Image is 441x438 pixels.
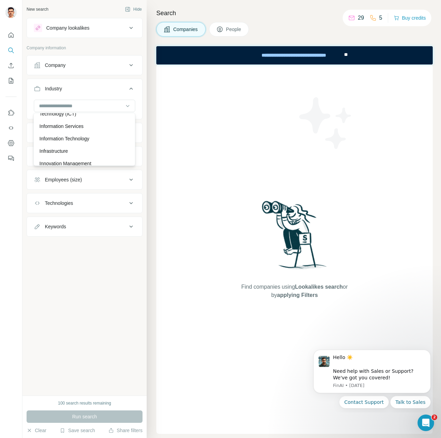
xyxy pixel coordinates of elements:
button: Clear [27,427,46,434]
button: Hide [120,4,147,14]
div: 100 search results remaining [58,400,111,406]
button: Dashboard [6,137,17,149]
div: New search [27,6,48,12]
span: People [226,26,242,33]
button: Share filters [108,427,143,434]
iframe: Intercom live chat [418,415,434,431]
button: Company [27,57,142,73]
span: Find companies using or by [239,283,350,299]
span: applying Filters [277,292,318,298]
button: My lists [6,74,17,87]
img: Surfe Illustration - Stars [295,92,357,154]
span: Lookalikes search [295,284,343,290]
div: Keywords [45,223,66,230]
div: Employees (size) [45,176,82,183]
p: Company information [27,45,143,51]
button: Industry [27,80,142,100]
img: Surfe Illustration - Woman searching with binoculars [259,199,331,276]
p: 29 [358,14,364,22]
button: HQ location [27,125,142,141]
div: Technologies [45,200,73,207]
p: Information Technology [39,135,89,142]
img: Avatar [6,7,17,18]
div: Industry [45,85,62,92]
button: Search [6,44,17,57]
p: Information Services [39,123,84,130]
iframe: Intercom notifications message [303,344,441,412]
button: Feedback [6,152,17,165]
button: Annual revenue ($) [27,148,142,165]
span: Companies [173,26,198,33]
button: Technologies [27,195,142,211]
button: Save search [60,427,95,434]
p: 5 [379,14,382,22]
iframe: Banner [156,46,433,64]
p: Innovation Management [39,160,91,167]
button: Use Surfe on LinkedIn [6,107,17,119]
span: 2 [432,415,437,420]
div: Company lookalikes [46,24,89,31]
button: Company lookalikes [27,20,142,36]
button: Enrich CSV [6,59,17,72]
button: Employees (size) [27,171,142,188]
button: Use Surfe API [6,122,17,134]
button: Keywords [27,218,142,235]
div: Company [45,62,66,69]
p: Infrastructure [39,148,68,155]
button: Buy credits [394,13,426,23]
button: Quick start [6,29,17,41]
h4: Search [156,8,433,18]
